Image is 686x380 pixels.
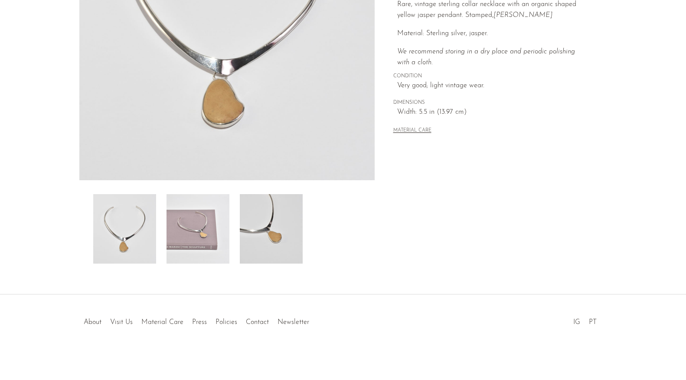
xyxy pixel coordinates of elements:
a: PT [589,319,597,326]
em: [PERSON_NAME] [493,12,552,19]
ul: Social Medias [569,312,601,328]
img: Yellow Jasper Collar Necklace [240,194,303,264]
span: CONDITION [393,73,588,80]
span: Very good; light vintage wear. [397,80,588,92]
img: Yellow Jasper Collar Necklace [93,194,156,264]
i: We recommend storing in a dry place and periodic polishing with a cloth. [397,48,575,66]
a: Visit Us [110,319,133,326]
p: Material: Sterling silver, jasper. [397,28,588,40]
a: About [84,319,101,326]
span: DIMENSIONS [393,99,588,107]
a: Contact [246,319,269,326]
a: Press [192,319,207,326]
a: IG [573,319,580,326]
a: Material Care [141,319,183,326]
a: Policies [216,319,237,326]
button: MATERIAL CARE [393,128,431,134]
span: Width: 5.5 in (13.97 cm) [397,107,588,118]
ul: Quick links [79,312,314,328]
img: Yellow Jasper Collar Necklace [167,194,229,264]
